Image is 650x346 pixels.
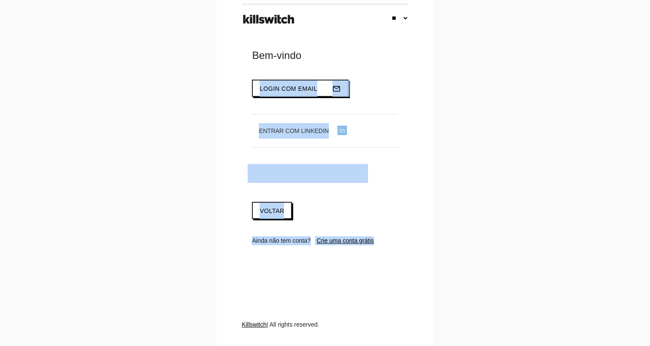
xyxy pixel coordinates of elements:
i: mail_outline [332,80,341,97]
button: Login com emailmail_outline [252,80,349,97]
div: | All rights reserved. [242,320,408,346]
div: Bem-vindo [252,49,398,62]
a: Crie uma conta grátis [317,237,374,244]
span: Entrar com LinkedIn [259,127,329,134]
iframe: Botão "Fazer login com o Google" [248,164,368,183]
img: linkedin-icon.png [337,126,347,135]
img: ks-logo-black-footer.png [241,12,296,27]
span: Ainda não tem conta? [252,237,310,244]
span: Login com email [260,85,317,92]
a: Killswitch [242,321,267,328]
button: Entrar com LinkedIn [252,123,354,139]
a: Voltar [252,202,292,219]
